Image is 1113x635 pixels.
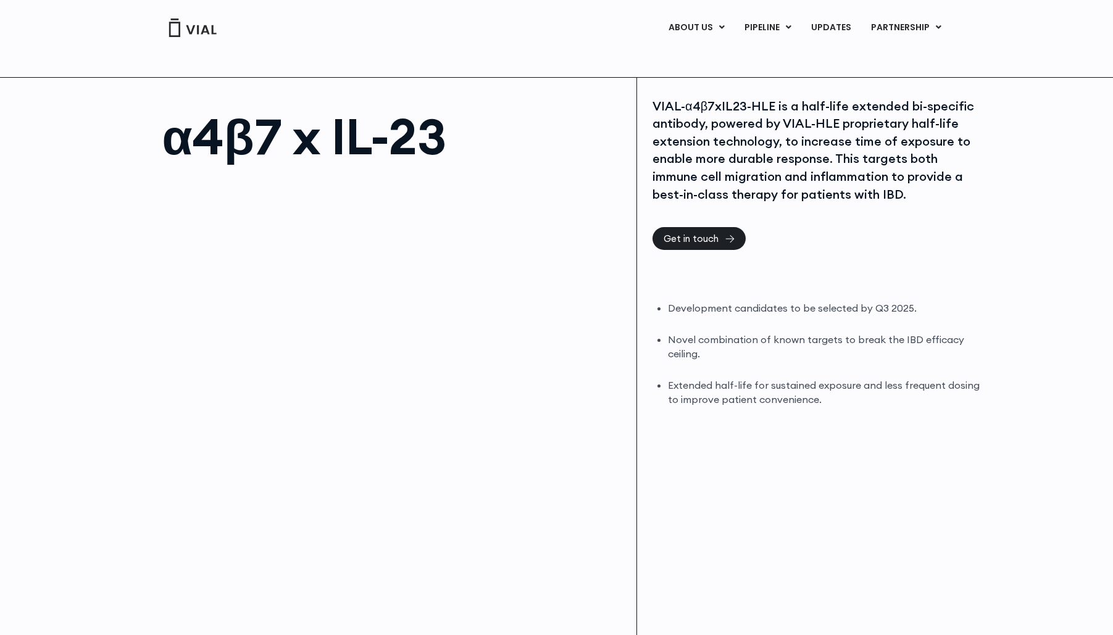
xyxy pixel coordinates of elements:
li: Extended half-life for sustained exposure and less frequent dosing to improve patient convenience. [668,378,982,407]
a: ABOUT USMenu Toggle [659,17,734,38]
a: PARTNERSHIPMenu Toggle [861,17,951,38]
a: Get in touch [652,227,746,250]
li: Novel combination of known targets to break the IBD efficacy ceiling. [668,333,982,361]
h1: α4β7 x IL-23 [162,112,625,161]
a: UPDATES [801,17,861,38]
div: VIAL-α4β7xIL23-HLE is a half-life extended bi-specific antibody, powered by VIAL-HLE proprietary ... [652,98,982,204]
a: PIPELINEMenu Toggle [735,17,801,38]
li: Development candidates to be selected by Q3 2025. [668,301,982,315]
img: Vial Logo [168,19,217,37]
span: Get in touch [664,234,719,243]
